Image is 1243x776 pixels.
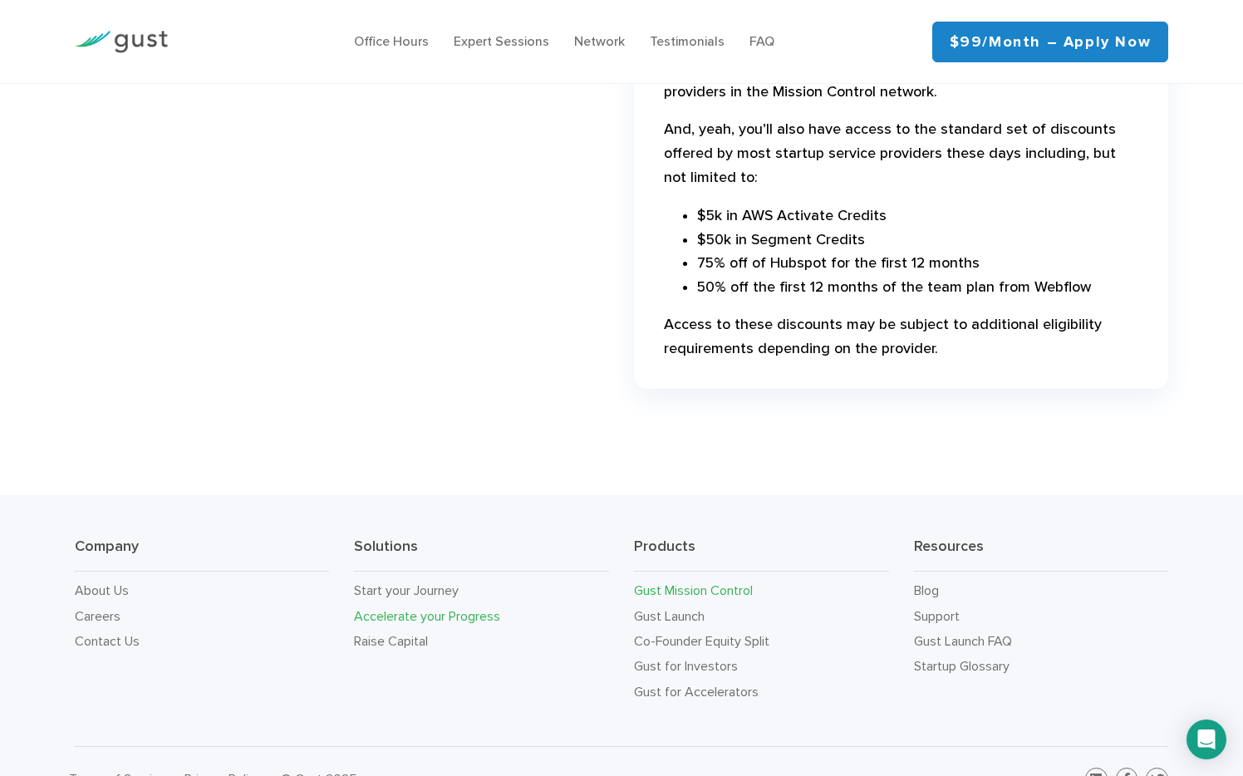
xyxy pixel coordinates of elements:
[75,31,168,53] img: Gust Logo
[697,276,1138,300] li: 50% off the first 12 months of the team plan from Webflow
[634,633,769,649] a: Co-Founder Equity Split
[650,33,725,49] a: Testimonials
[634,658,738,674] a: Gust for Investors
[634,684,759,700] a: Gust for Accelerators
[354,633,428,649] a: Raise Capital
[697,204,1138,228] li: $5k in AWS Activate Credits
[354,582,459,598] a: Start your Journey
[914,608,960,624] a: Support
[75,537,330,572] h3: Company
[914,582,939,598] a: Blog
[749,33,774,49] a: FAQ
[664,313,1138,368] p: Access to these discounts may be subject to additional eligibility requirements depending on the ...
[697,252,1138,276] li: 75% off of Hubspot for the first 12 months
[75,608,120,624] a: Careers
[634,582,753,598] a: Gust Mission Control
[932,22,1169,62] a: $99/month – Apply Now
[75,633,140,649] a: Contact Us
[634,608,705,624] a: Gust Launch
[454,33,549,49] a: Expert Sessions
[75,582,129,598] a: About Us
[634,537,889,572] h3: Products
[914,633,1012,649] a: Gust Launch FAQ
[958,597,1243,776] iframe: Chat Widget
[914,537,1169,572] h3: Resources
[697,228,1138,253] li: $50k in Segment Credits
[574,33,625,49] a: Network
[914,658,1010,674] a: Startup Glossary
[354,608,500,624] a: Accelerate your Progress
[664,118,1138,196] p: And, yeah, you’ll also have access to the standard set of discounts offered by most startup servi...
[354,537,609,572] h3: Solutions
[354,33,429,49] a: Office Hours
